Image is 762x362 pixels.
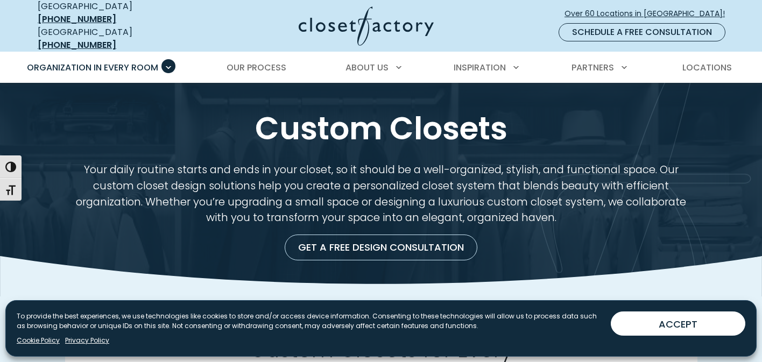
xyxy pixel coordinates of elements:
[65,336,109,345] a: Privacy Policy
[36,109,726,149] h1: Custom Closets
[38,13,116,25] a: [PHONE_NUMBER]
[38,26,194,52] div: [GEOGRAPHIC_DATA]
[345,61,389,74] span: About Us
[571,61,614,74] span: Partners
[17,336,60,345] a: Cookie Policy
[227,61,286,74] span: Our Process
[565,8,733,19] span: Over 60 Locations in [GEOGRAPHIC_DATA]!
[454,61,506,74] span: Inspiration
[19,53,743,83] nav: Primary Menu
[564,4,734,23] a: Over 60 Locations in [GEOGRAPHIC_DATA]!
[27,61,158,74] span: Organization in Every Room
[299,6,434,46] img: Closet Factory Logo
[17,311,602,331] p: To provide the best experiences, we use technologies like cookies to store and/or access device i...
[682,61,732,74] span: Locations
[285,235,477,260] a: Get a Free Design Consultation
[559,23,725,41] a: Schedule a Free Consultation
[38,39,116,51] a: [PHONE_NUMBER]
[65,162,697,226] p: Your daily routine starts and ends in your closet, so it should be a well-organized, stylish, and...
[611,311,745,336] button: ACCEPT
